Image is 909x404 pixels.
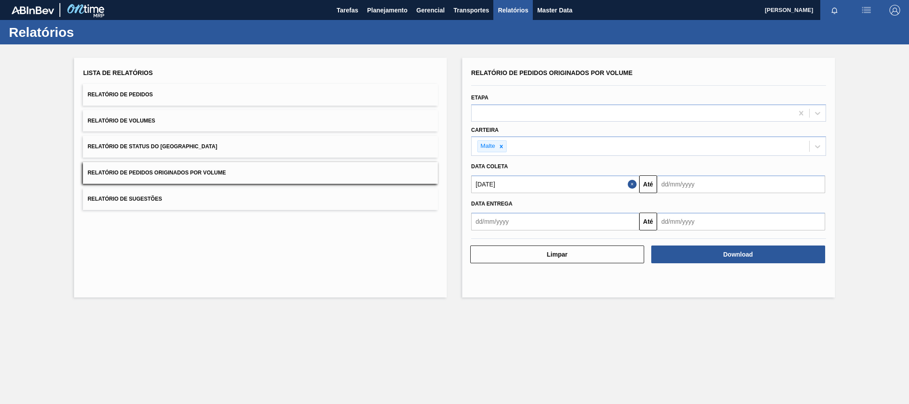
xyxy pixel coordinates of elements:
[470,246,644,263] button: Limpar
[628,175,639,193] button: Close
[471,95,488,101] label: Etapa
[471,163,508,170] span: Data coleta
[471,175,639,193] input: dd/mm/yyyy
[537,5,572,16] span: Master Data
[83,84,438,106] button: Relatório de Pedidos
[498,5,528,16] span: Relatórios
[889,5,900,16] img: Logout
[471,127,499,133] label: Carteira
[83,162,438,184] button: Relatório de Pedidos Originados por Volume
[639,175,657,193] button: Até
[87,118,155,124] span: Relatório de Volumes
[471,201,512,207] span: Data entrega
[861,5,872,16] img: userActions
[453,5,489,16] span: Transportes
[639,213,657,230] button: Até
[820,4,849,16] button: Notificações
[657,213,825,230] input: dd/mm/yyyy
[657,175,825,193] input: dd/mm/yyyy
[367,5,407,16] span: Planejamento
[478,141,496,152] div: Malte
[9,27,166,37] h1: Relatórios
[417,5,445,16] span: Gerencial
[87,170,226,176] span: Relatório de Pedidos Originados por Volume
[12,6,54,14] img: TNhmsLtSVTkK8tSr43FrP2fwEKptu5GPRR3wAAAABJRU5ErkJggg==
[471,213,639,230] input: dd/mm/yyyy
[83,110,438,132] button: Relatório de Volumes
[83,188,438,210] button: Relatório de Sugestões
[471,69,633,76] span: Relatório de Pedidos Originados por Volume
[83,69,153,76] span: Lista de Relatórios
[87,143,217,150] span: Relatório de Status do [GEOGRAPHIC_DATA]
[337,5,358,16] span: Tarefas
[87,91,153,98] span: Relatório de Pedidos
[83,136,438,158] button: Relatório de Status do [GEOGRAPHIC_DATA]
[651,246,825,263] button: Download
[87,196,162,202] span: Relatório de Sugestões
